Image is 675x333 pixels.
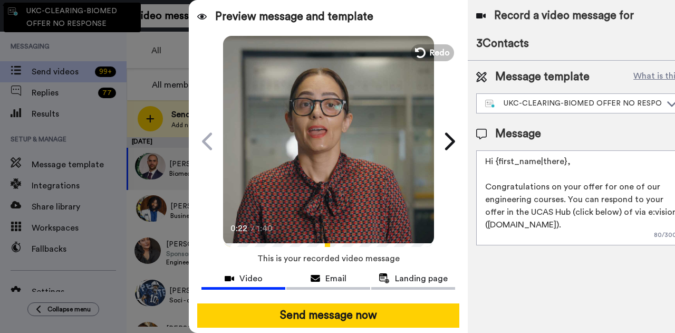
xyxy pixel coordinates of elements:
[257,247,400,270] span: This is your recorded video message
[325,272,346,285] span: Email
[251,222,255,235] span: /
[230,222,249,235] span: 0:22
[485,98,661,109] div: UKC-CLEARING-BIOMED OFFER NO RESPONSE
[495,126,541,142] span: Message
[239,272,263,285] span: Video
[197,303,459,328] button: Send message now
[485,100,495,108] img: nextgen-template.svg
[257,222,275,235] span: 1:40
[395,272,448,285] span: Landing page
[495,69,590,85] span: Message template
